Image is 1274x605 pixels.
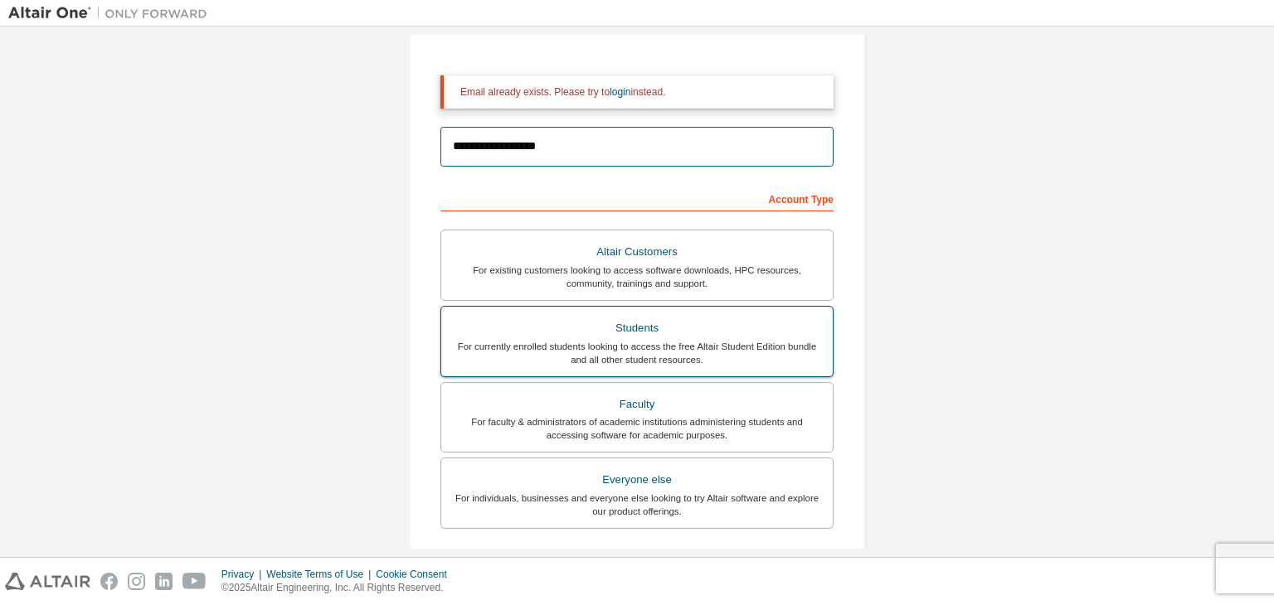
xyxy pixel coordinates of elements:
[221,581,457,595] p: © 2025 Altair Engineering, Inc. All Rights Reserved.
[376,568,456,581] div: Cookie Consent
[451,317,823,340] div: Students
[451,468,823,491] div: Everyone else
[128,573,145,590] img: instagram.svg
[155,573,173,590] img: linkedin.svg
[100,573,118,590] img: facebook.svg
[221,568,266,581] div: Privacy
[460,85,820,99] div: Email already exists. Please try to instead.
[451,415,823,442] div: For faculty & administrators of academic institutions administering students and accessing softwa...
[182,573,207,590] img: youtube.svg
[5,573,90,590] img: altair_logo.svg
[451,340,823,366] div: For currently enrolled students looking to access the free Altair Student Edition bundle and all ...
[610,86,630,98] a: login
[266,568,376,581] div: Website Terms of Use
[8,5,216,22] img: Altair One
[451,393,823,416] div: Faculty
[451,264,823,290] div: For existing customers looking to access software downloads, HPC resources, community, trainings ...
[451,491,823,518] div: For individuals, businesses and everyone else looking to try Altair software and explore our prod...
[440,185,834,211] div: Account Type
[451,240,823,264] div: Altair Customers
